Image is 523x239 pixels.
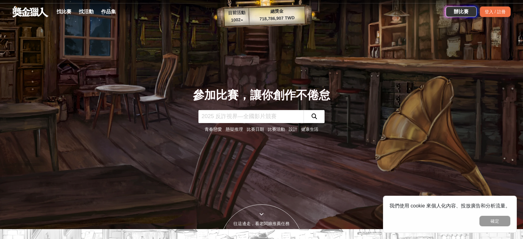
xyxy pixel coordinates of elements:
[289,127,297,132] a: 設計
[226,127,243,132] a: 懸疑推理
[220,220,303,227] div: 往這邊走，看老闆娘推薦任務
[247,127,264,132] a: 比賽日期
[479,216,510,226] button: 確定
[54,7,74,16] a: 找比賽
[224,9,249,17] p: 目前活動
[268,127,285,132] a: 比賽活動
[249,14,305,23] p: 718,786,907 TWD
[249,7,305,15] p: 總獎金
[99,7,118,16] a: 作品集
[224,16,249,24] p: 1002 ▴
[389,203,510,208] span: 我們使用 cookie 來個人化內容、投放廣告和分析流量。
[76,7,96,16] a: 找活動
[205,127,222,132] a: 青春戀愛
[446,6,477,17] a: 辦比賽
[301,127,318,132] a: 健康生活
[198,110,304,123] input: 2025 反詐視界—全國影片競賽
[193,87,330,104] div: 參加比賽，讓你創作不倦怠
[480,6,511,17] div: 登入 / 註冊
